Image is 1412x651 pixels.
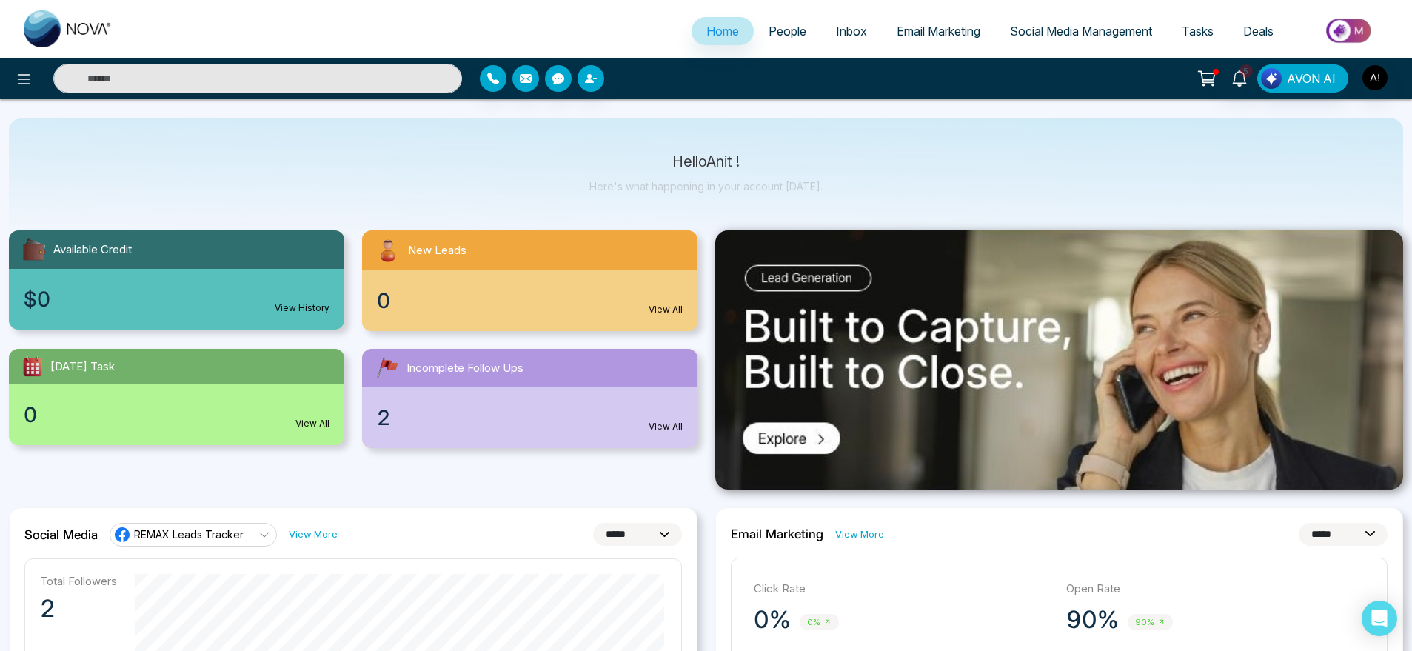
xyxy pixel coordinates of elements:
img: . [715,230,1404,490]
p: Total Followers [40,574,117,588]
span: Deals [1243,24,1274,39]
a: Incomplete Follow Ups2View All [353,349,706,448]
a: Home [692,17,754,45]
a: View More [835,527,884,541]
span: 5 [1239,64,1253,78]
span: 0% [800,614,839,631]
span: REMAX Leads Tracker [134,527,244,541]
a: Inbox [821,17,882,45]
span: [DATE] Task [50,358,115,375]
img: Nova CRM Logo [24,10,113,47]
p: Here's what happening in your account [DATE]. [589,180,823,193]
a: View History [275,301,329,315]
span: 0 [24,399,37,430]
img: followUps.svg [374,355,401,381]
a: View All [649,303,683,316]
a: View More [289,527,338,541]
div: Open Intercom Messenger [1362,601,1397,636]
a: Deals [1228,17,1288,45]
p: 2 [40,594,117,624]
p: Hello Anit ! [589,156,823,168]
span: New Leads [408,242,466,259]
p: Click Rate [754,581,1052,598]
span: Email Marketing [897,24,980,39]
span: $0 [24,284,50,315]
p: Open Rate [1066,581,1365,598]
img: Lead Flow [1261,68,1282,89]
a: Social Media Management [995,17,1167,45]
a: View All [295,417,329,430]
a: View All [649,420,683,433]
span: 2 [377,402,390,433]
span: Incomplete Follow Ups [406,360,523,377]
span: Available Credit [53,241,132,258]
img: availableCredit.svg [21,236,47,263]
span: Social Media Management [1010,24,1152,39]
h2: Email Marketing [731,527,823,541]
button: AVON AI [1257,64,1348,93]
a: Tasks [1167,17,1228,45]
img: newLeads.svg [374,236,402,264]
p: 90% [1066,605,1119,635]
span: People [769,24,806,39]
img: todayTask.svg [21,355,44,378]
a: 5 [1222,64,1257,90]
a: New Leads0View All [353,230,706,331]
a: Email Marketing [882,17,995,45]
img: User Avatar [1362,65,1388,90]
a: People [754,17,821,45]
span: 90% [1128,614,1173,631]
span: Home [706,24,739,39]
p: 0% [754,605,791,635]
span: 0 [377,285,390,316]
span: AVON AI [1287,70,1336,87]
span: Tasks [1182,24,1214,39]
span: Inbox [836,24,867,39]
h2: Social Media [24,527,98,542]
img: Market-place.gif [1296,14,1403,47]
